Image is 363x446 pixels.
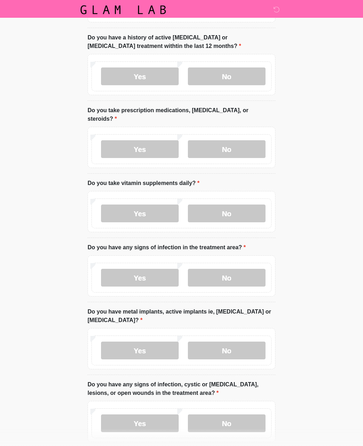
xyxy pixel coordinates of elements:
label: No [188,205,266,222]
label: Yes [101,140,179,158]
label: Yes [101,205,179,222]
label: Yes [101,269,179,287]
label: Yes [101,67,179,85]
label: Do you have any signs of infection in the treatment area? [88,243,246,252]
label: Do you have a history of active [MEDICAL_DATA] or [MEDICAL_DATA] treatment withtin the last 12 mo... [88,33,275,50]
label: Yes [101,414,179,432]
label: Do you have metal implants, active implants ie, [MEDICAL_DATA] or [MEDICAL_DATA]? [88,308,275,325]
img: Glam Lab Logo [80,5,166,14]
label: Yes [101,342,179,359]
label: No [188,342,266,359]
label: No [188,67,266,85]
label: Do you have any signs of infection, cystic or [MEDICAL_DATA], lesions, or open wounds in the trea... [88,380,275,397]
label: Do you take prescription medications, [MEDICAL_DATA], or steroids? [88,106,275,123]
label: No [188,269,266,287]
label: No [188,414,266,432]
label: No [188,140,266,158]
label: Do you take vitamin supplements daily? [88,179,200,187]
